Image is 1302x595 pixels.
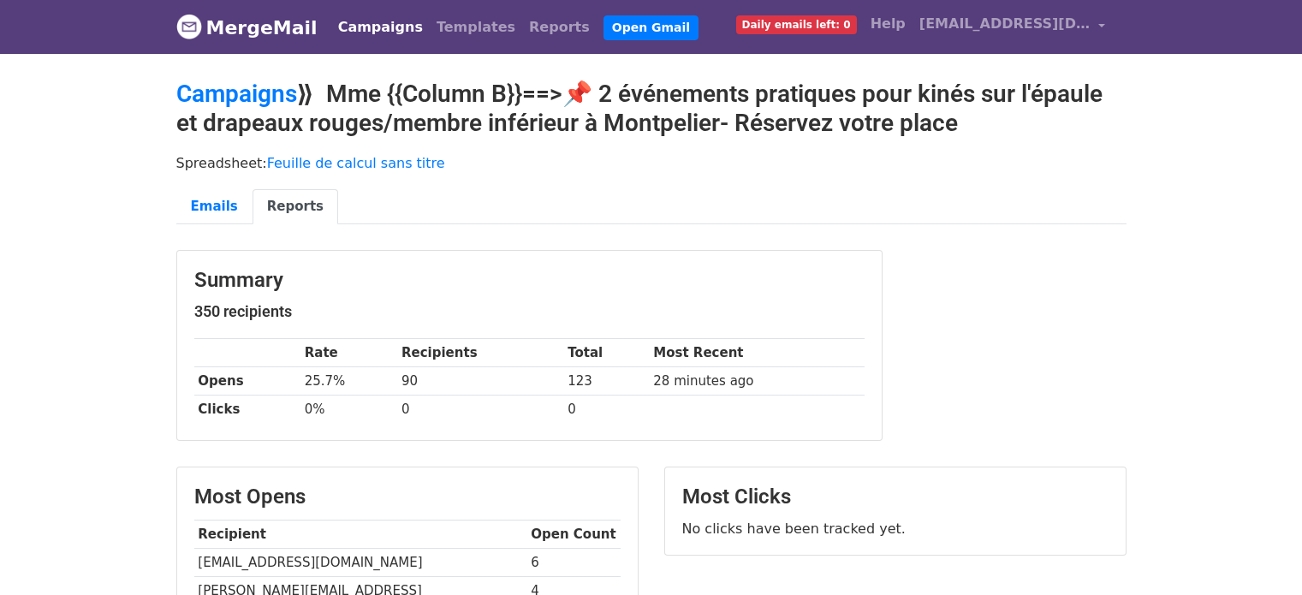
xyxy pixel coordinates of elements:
th: Open Count [527,521,621,549]
th: Recipients [397,339,563,367]
td: 0 [563,396,649,424]
th: Total [563,339,649,367]
span: Daily emails left: 0 [736,15,857,34]
h3: Most Opens [194,485,621,509]
td: 0% [300,396,397,424]
h3: Most Clicks [682,485,1109,509]
td: 90 [397,367,563,396]
th: Recipient [194,521,527,549]
a: Templates [430,10,522,45]
th: Most Recent [650,339,865,367]
td: 28 minutes ago [650,367,865,396]
a: Reports [253,189,338,224]
th: Opens [194,367,300,396]
h3: Summary [194,268,865,293]
td: 0 [397,396,563,424]
th: Rate [300,339,397,367]
a: MergeMail [176,9,318,45]
a: Campaigns [331,10,430,45]
a: Daily emails left: 0 [729,7,864,41]
iframe: Chat Widget [1216,513,1302,595]
p: Spreadsheet: [176,154,1127,172]
a: Campaigns [176,80,297,108]
td: [EMAIL_ADDRESS][DOMAIN_NAME] [194,549,527,577]
td: 25.7% [300,367,397,396]
p: No clicks have been tracked yet. [682,520,1109,538]
a: Help [864,7,913,41]
td: 123 [563,367,649,396]
a: Reports [522,10,597,45]
a: Feuille de calcul sans titre [267,155,445,171]
th: Clicks [194,396,300,424]
h2: ⟫ Mme {{Column B}}==>📌 2 événements pratiques pour kinés sur l'épaule et drapeaux rouges/membre i... [176,80,1127,137]
h5: 350 recipients [194,302,865,321]
div: Widget de chat [1216,513,1302,595]
a: Emails [176,189,253,224]
a: Open Gmail [603,15,699,40]
td: 6 [527,549,621,577]
span: [EMAIL_ADDRESS][DOMAIN_NAME] [919,14,1091,34]
img: MergeMail logo [176,14,202,39]
a: [EMAIL_ADDRESS][DOMAIN_NAME] [913,7,1113,47]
